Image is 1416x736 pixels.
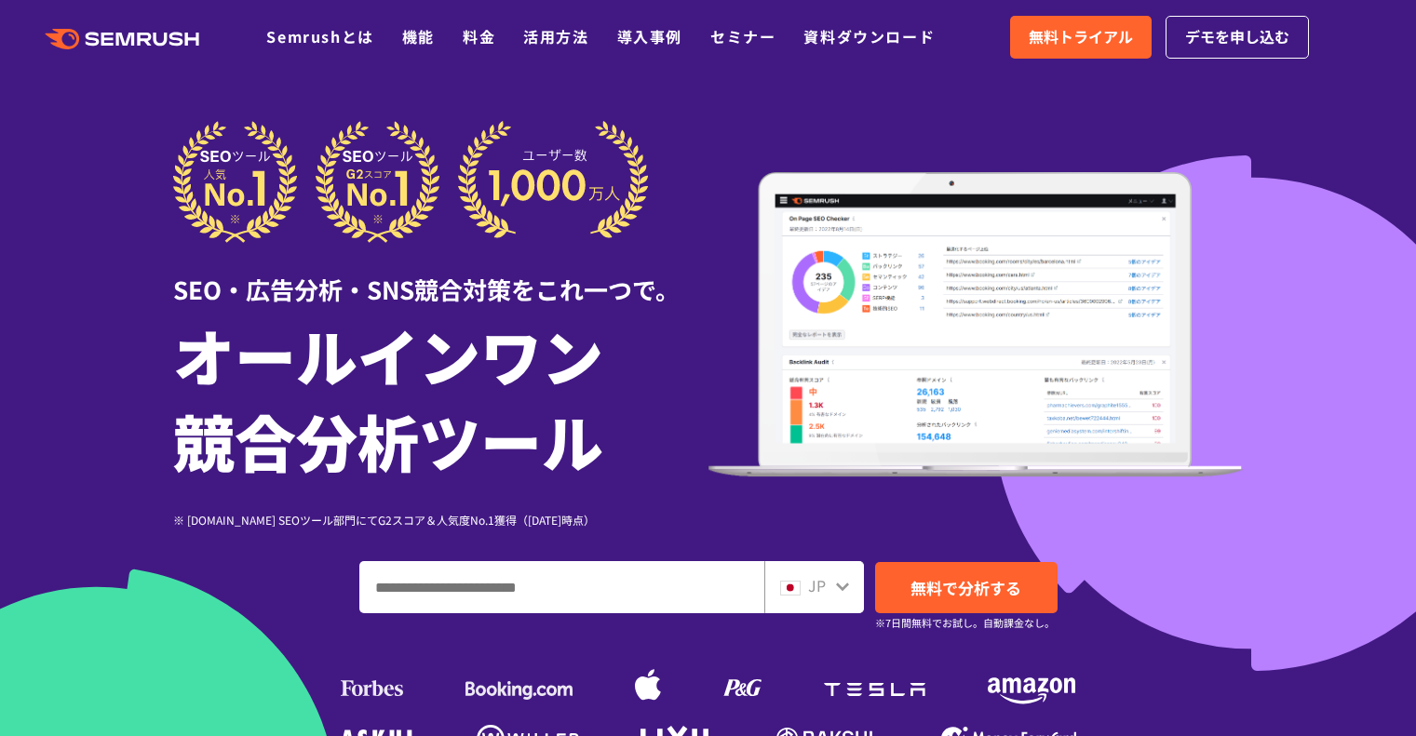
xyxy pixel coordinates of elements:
[173,312,708,483] h1: オールインワン 競合分析ツール
[875,562,1058,613] a: 無料で分析する
[1010,16,1152,59] a: 無料トライアル
[360,562,763,612] input: ドメイン、キーワードまたはURLを入力してください
[808,574,826,596] span: JP
[875,614,1055,632] small: ※7日間無料でお試し。自動課金なし。
[1029,25,1133,49] span: 無料トライアル
[402,25,435,47] a: 機能
[463,25,495,47] a: 料金
[617,25,682,47] a: 導入事例
[910,576,1021,599] span: 無料で分析する
[803,25,935,47] a: 資料ダウンロード
[266,25,373,47] a: Semrushとは
[173,511,708,529] div: ※ [DOMAIN_NAME] SEOツール部門にてG2スコア＆人気度No.1獲得（[DATE]時点）
[523,25,588,47] a: 活用方法
[173,243,708,307] div: SEO・広告分析・SNS競合対策をこれ一つで。
[1185,25,1289,49] span: デモを申し込む
[710,25,775,47] a: セミナー
[1166,16,1309,59] a: デモを申し込む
